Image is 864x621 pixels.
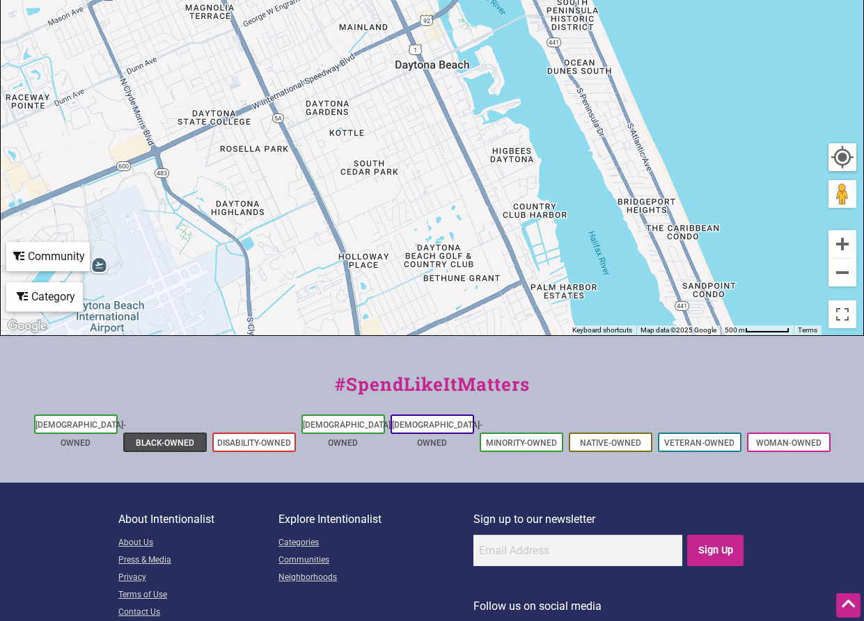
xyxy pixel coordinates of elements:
[473,510,746,529] p: Sign up to our newsletter
[4,317,50,335] a: Open this area in Google Maps (opens a new window)
[8,284,81,310] div: Category
[664,438,735,448] a: Veteran-Owned
[798,326,817,334] a: Terms
[828,180,856,208] button: Drag Pegman onto the map to open Street View
[392,420,482,448] a: [DEMOGRAPHIC_DATA]-Owned
[828,230,856,258] button: Zoom in
[486,438,557,448] a: Minority-Owned
[8,243,88,270] div: Community
[118,570,278,587] a: Privacy
[473,535,682,566] input: Email Address
[828,259,856,287] button: Zoom out
[828,143,856,171] button: Your Location
[572,325,632,335] button: Keyboard shortcuts
[118,587,278,604] a: Terms of Use
[828,300,856,328] button: Toggle fullscreen view
[217,438,291,448] a: Disability-Owned
[756,438,822,448] a: Woman-Owned
[4,317,50,335] img: Google
[303,420,393,448] a: [DEMOGRAPHIC_DATA]-Owned
[118,552,278,570] a: Press & Media
[118,510,278,529] p: About Intentionalist
[278,510,473,529] p: Explore Intentionalist
[136,438,194,448] a: Black-Owned
[725,326,745,334] span: 500 m
[278,552,473,570] a: Communities
[641,326,716,334] span: Map data ©2025 Google
[836,593,861,618] div: Scroll Back to Top
[6,282,83,312] div: Filter by category
[687,535,744,566] input: Sign Up
[473,597,746,615] p: Follow us on social media
[278,535,473,552] a: Categories
[36,420,126,448] a: [DEMOGRAPHIC_DATA]-Owned
[721,325,794,335] button: Map Scale: 500 m per 60 pixels
[6,242,90,271] div: Filter by Community
[278,570,473,587] a: Neighborhoods
[118,535,278,552] a: About Us
[580,438,641,448] a: Native-Owned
